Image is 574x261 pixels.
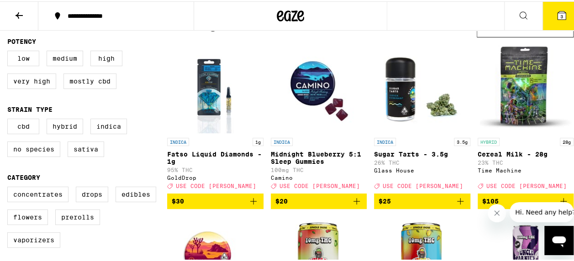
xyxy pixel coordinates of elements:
[167,173,263,179] div: GoldDrop
[279,182,360,188] span: USE CODE [PERSON_NAME]
[480,41,571,132] img: Time Machine - Cereal Milk - 28g
[7,117,39,133] label: CBD
[376,41,468,132] img: Glass House - Sugar Tarts - 3.5g
[47,117,83,133] label: Hybrid
[7,140,60,156] label: No Species
[374,41,470,192] a: Open page for Sugar Tarts - 3.5g from Glass House
[271,41,367,192] a: Open page for Midnight Blueberry 5:1 Sleep Gummies from Camino
[167,166,263,172] p: 95% THC
[176,182,256,188] span: USE CODE [PERSON_NAME]
[379,196,391,204] span: $25
[374,158,470,164] p: 26% THC
[273,41,364,132] img: Camino - Midnight Blueberry 5:1 Sleep Gummies
[90,49,122,65] label: High
[55,208,100,224] label: Prerolls
[374,192,470,208] button: Add to bag
[275,196,288,204] span: $20
[383,182,463,188] span: USE CODE [PERSON_NAME]
[374,149,470,157] p: Sugar Tarts - 3.5g
[7,172,40,180] legend: Category
[172,196,184,204] span: $30
[90,117,127,133] label: Indica
[167,149,263,164] p: Fatso Liquid Diamonds - 1g
[271,149,367,164] p: Midnight Blueberry 5:1 Sleep Gummies
[167,41,263,192] a: Open page for Fatso Liquid Diamonds - 1g from GoldDrop
[7,104,53,112] legend: Strain Type
[478,192,574,208] button: Add to bag
[63,72,116,88] label: Mostly CBD
[486,182,567,188] span: USE CODE [PERSON_NAME]
[560,136,574,145] p: 28g
[478,166,574,172] div: Time Machine
[271,166,367,172] p: 100mg THC
[7,231,60,246] label: Vaporizers
[478,41,574,192] a: Open page for Cereal Milk - 28g from Time Machine
[116,185,156,201] label: Edibles
[47,49,83,65] label: Medium
[374,166,470,172] div: Glass House
[488,203,506,221] iframe: Close message
[544,224,574,254] iframe: Button to launch messaging window
[179,41,252,132] img: GoldDrop - Fatso Liquid Diamonds - 1g
[271,192,367,208] button: Add to bag
[7,49,39,65] label: Low
[76,185,108,201] label: Drops
[5,6,66,14] span: Hi. Need any help?
[7,208,48,224] label: Flowers
[253,136,263,145] p: 1g
[68,140,104,156] label: Sativa
[7,72,56,88] label: Very High
[454,136,470,145] p: 3.5g
[374,136,396,145] p: INDICA
[510,201,574,221] iframe: Message from company
[7,37,36,44] legend: Potency
[167,192,263,208] button: Add to bag
[478,149,574,157] p: Cereal Milk - 28g
[167,136,189,145] p: INDICA
[271,136,293,145] p: INDICA
[478,136,500,145] p: HYBRID
[482,196,499,204] span: $105
[271,173,367,179] div: Camino
[7,185,68,201] label: Concentrates
[478,158,574,164] p: 23% THC
[560,12,563,18] span: 3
